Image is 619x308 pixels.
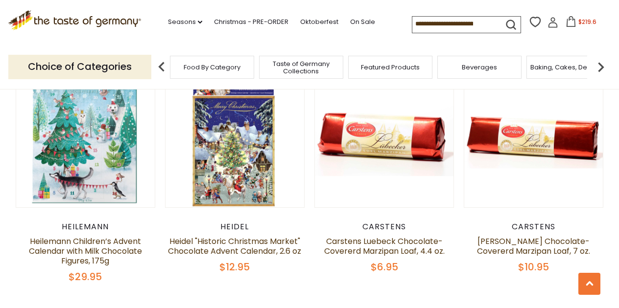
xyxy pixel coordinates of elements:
img: Carstens Luebeck Chocolate-Covererd Marzipan Loaf, 4.4 oz. [315,69,453,207]
img: Heidel "Historic Christmas Market" Chocolate Advent Calendar, 2.6 oz [166,69,304,207]
div: Carstens [464,222,603,232]
a: On Sale [350,17,375,27]
div: Heilemann [16,222,155,232]
a: [PERSON_NAME] Chocolate-Covererd Marzipan Loaf, 7 oz. [477,236,590,257]
span: $29.95 [69,270,102,284]
img: next arrow [591,57,611,77]
div: Heidel [165,222,305,232]
span: $6.95 [371,260,398,274]
img: Heilemann Children’s Advent Calendar with Milk Chocolate Figures, 175g [16,69,155,207]
a: Featured Products [361,64,420,71]
a: Christmas - PRE-ORDER [214,17,288,27]
a: Taste of Germany Collections [262,60,340,75]
a: Heilemann Children’s Advent Calendar with Milk Chocolate Figures, 175g [29,236,142,266]
span: $10.95 [518,260,549,274]
a: Baking, Cakes, Desserts [530,64,606,71]
a: Beverages [462,64,497,71]
a: Carstens Luebeck Chocolate-Covererd Marzipan Loaf, 4.4 oz. [324,236,445,257]
img: Carstens Luebeck Chocolate-Covererd Marzipan Loaf, 7 oz. [464,69,603,207]
div: Carstens [314,222,454,232]
img: previous arrow [152,57,171,77]
button: $219.6 [560,16,602,31]
p: Choice of Categories [8,55,151,79]
a: Seasons [168,17,202,27]
a: Oktoberfest [300,17,338,27]
span: $219.6 [578,18,596,26]
span: $12.95 [219,260,250,274]
a: Food By Category [184,64,240,71]
a: Heidel "Historic Christmas Market" Chocolate Advent Calendar, 2.6 oz [168,236,301,257]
